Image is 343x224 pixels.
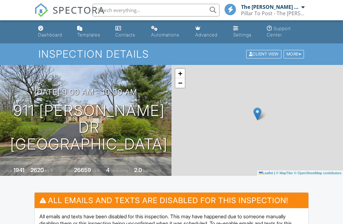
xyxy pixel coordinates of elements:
[45,168,54,173] span: sq. ft.
[111,168,128,173] span: bedrooms
[36,23,70,41] a: Dashboard
[175,69,185,78] a: Zoom in
[294,171,341,175] a: © OpenStreetMap contributors
[276,171,293,175] a: © MapTiler
[77,32,100,37] div: Templates
[149,23,188,41] a: Automations (Basic)
[13,167,24,173] div: 1941
[195,32,218,37] div: Advanced
[53,3,105,16] span: SPECTORA
[245,51,283,56] a: Client View
[274,171,275,175] span: |
[233,32,252,37] div: Settings
[74,167,91,173] div: 26659
[113,23,144,41] a: Contacts
[106,167,110,173] div: 4
[231,23,259,41] a: Settings
[253,107,261,120] img: Marker
[60,168,73,173] span: Lot Size
[134,167,142,173] div: 2.0
[92,4,219,16] input: Search everything...
[151,32,179,37] div: Automations
[284,50,304,59] div: More
[178,69,182,77] span: +
[34,88,137,96] h3: [DATE] 9:00 am - 10:00 am
[10,102,168,152] h1: 911 [PERSON_NAME] Dr [GEOGRAPHIC_DATA]
[34,3,48,17] img: The Best Home Inspection Software - Spectora
[241,4,300,10] div: The [PERSON_NAME] Team
[193,23,225,41] a: Advanced
[30,167,44,173] div: 2620
[259,171,273,175] a: Leaflet
[264,23,307,41] a: Support Center
[38,48,305,60] h1: Inspection Details
[267,26,291,37] div: Support Center
[35,193,308,208] h3: All emails and texts are disabled for this inspection!
[115,32,135,37] div: Contacts
[143,168,161,173] span: bathrooms
[5,168,12,173] span: Built
[92,168,100,173] span: sq.ft.
[241,10,305,16] div: Pillar To Post - The Frederick Team
[38,32,62,37] div: Dashboard
[175,78,185,88] a: Zoom out
[246,50,281,59] div: Client View
[75,23,108,41] a: Templates
[178,79,182,87] span: −
[34,9,105,22] a: SPECTORA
